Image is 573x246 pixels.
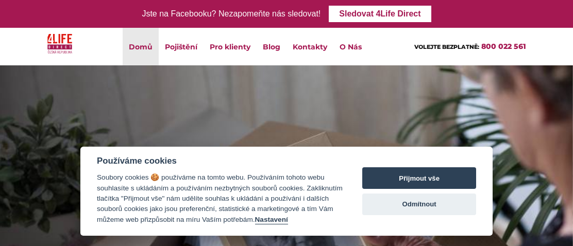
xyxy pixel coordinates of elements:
button: Odmítnout [362,194,476,215]
a: Domů [123,28,159,65]
div: Používáme cookies [97,156,343,166]
a: 800 022 561 [481,42,526,51]
button: Nastavení [255,216,288,224]
div: Soubory cookies 🍪 používáme na tomto webu. Používáním tohoto webu souhlasíte s ukládáním a použív... [97,172,343,225]
img: 4Life Direct Česká republika logo [47,32,72,56]
a: Sledovat 4Life Direct [329,6,431,22]
span: VOLEJTE BEZPLATNĚ: [414,43,479,50]
button: Přijmout vše [362,167,476,189]
a: Blog [257,28,286,65]
a: Kontakty [286,28,333,65]
div: Jste na Facebooku? Nezapomeňte nás sledovat! [142,7,321,22]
